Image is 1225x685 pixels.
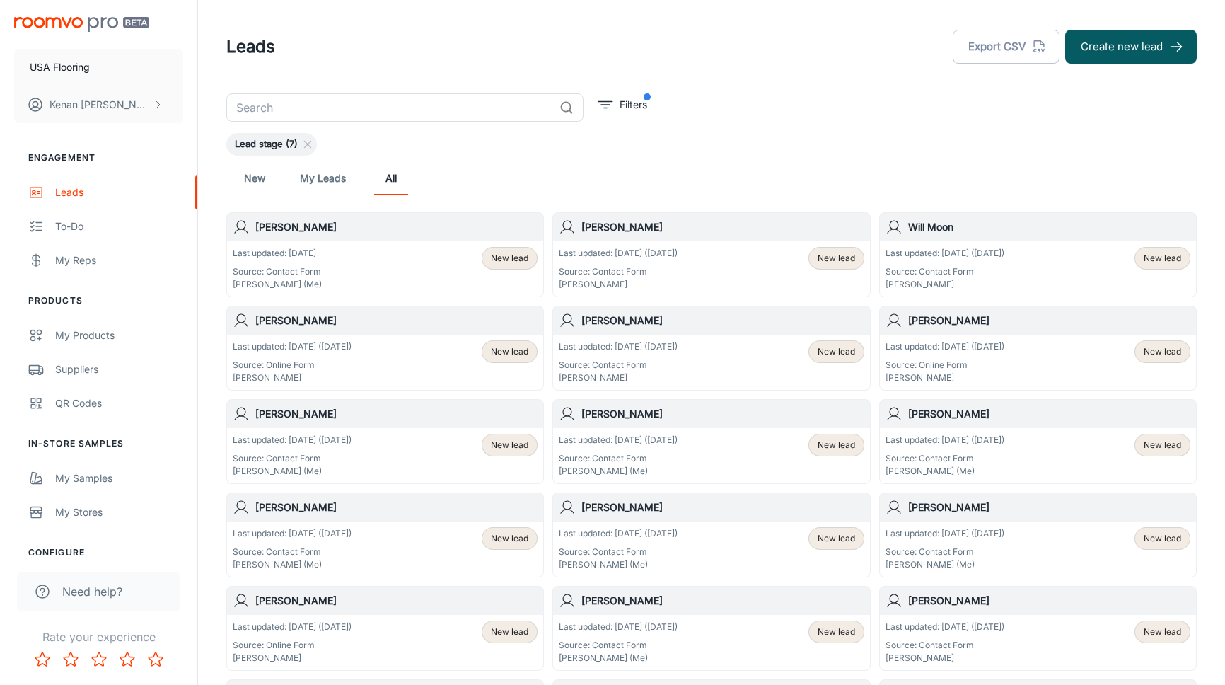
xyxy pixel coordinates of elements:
[233,372,352,384] p: [PERSON_NAME]
[55,328,183,343] div: My Products
[559,621,678,633] p: Last updated: [DATE] ([DATE])
[886,558,1004,571] p: [PERSON_NAME] (Me)
[141,645,170,674] button: Rate 5 star
[559,278,678,291] p: [PERSON_NAME]
[30,59,90,75] p: USA Flooring
[14,17,149,32] img: Roomvo PRO Beta
[233,434,352,447] p: Last updated: [DATE] ([DATE])
[886,359,1004,372] p: Source: Online Form
[818,345,855,358] span: New lead
[595,93,651,116] button: filter
[879,586,1197,671] a: [PERSON_NAME]Last updated: [DATE] ([DATE])Source: Contact Form[PERSON_NAME]New lead
[226,93,554,122] input: Search
[552,493,870,577] a: [PERSON_NAME]Last updated: [DATE] ([DATE])Source: Contact Form[PERSON_NAME] (Me)New lead
[559,340,678,353] p: Last updated: [DATE] ([DATE])
[28,645,57,674] button: Rate 1 star
[879,399,1197,484] a: [PERSON_NAME]Last updated: [DATE] ([DATE])Source: Contact Form[PERSON_NAME] (Me)New lead
[886,639,1004,652] p: Source: Contact Form
[55,253,183,268] div: My Reps
[886,652,1004,664] p: [PERSON_NAME]
[886,621,1004,633] p: Last updated: [DATE] ([DATE])
[233,247,322,260] p: Last updated: [DATE]
[559,434,678,447] p: Last updated: [DATE] ([DATE])
[908,406,1190,422] h6: [PERSON_NAME]
[1144,626,1181,638] span: New lead
[233,278,322,291] p: [PERSON_NAME] (Me)
[908,593,1190,609] h6: [PERSON_NAME]
[559,452,678,465] p: Source: Contact Form
[559,265,678,278] p: Source: Contact Form
[255,406,538,422] h6: [PERSON_NAME]
[233,359,352,372] p: Source: Online Form
[886,247,1004,260] p: Last updated: [DATE] ([DATE])
[552,586,870,671] a: [PERSON_NAME]Last updated: [DATE] ([DATE])Source: Contact Form[PERSON_NAME] (Me)New lead
[55,471,183,486] div: My Samples
[552,399,870,484] a: [PERSON_NAME]Last updated: [DATE] ([DATE])Source: Contact Form[PERSON_NAME] (Me)New lead
[559,372,678,384] p: [PERSON_NAME]
[818,252,855,265] span: New lead
[818,439,855,451] span: New lead
[85,645,113,674] button: Rate 3 star
[908,219,1190,235] h6: Will Moon
[908,500,1190,515] h6: [PERSON_NAME]
[552,306,870,391] a: [PERSON_NAME]Last updated: [DATE] ([DATE])Source: Contact Form[PERSON_NAME]New lead
[255,593,538,609] h6: [PERSON_NAME]
[491,345,528,358] span: New lead
[559,639,678,652] p: Source: Contact Form
[233,265,322,278] p: Source: Contact Form
[559,652,678,664] p: [PERSON_NAME] (Me)
[886,546,1004,558] p: Source: Contact Form
[55,396,183,411] div: QR Codes
[559,527,678,540] p: Last updated: [DATE] ([DATE])
[886,265,1004,278] p: Source: Contact Form
[55,505,183,520] div: My Stores
[238,161,272,195] a: New
[233,558,352,571] p: [PERSON_NAME] (Me)
[818,626,855,638] span: New lead
[233,527,352,540] p: Last updated: [DATE] ([DATE])
[11,628,186,645] p: Rate your experience
[233,652,352,664] p: [PERSON_NAME]
[581,313,864,328] h6: [PERSON_NAME]
[233,465,352,478] p: [PERSON_NAME] (Me)
[886,372,1004,384] p: [PERSON_NAME]
[14,86,183,123] button: Kenan [PERSON_NAME]
[50,97,149,113] p: Kenan [PERSON_NAME]
[62,583,122,600] span: Need help?
[879,212,1197,297] a: Will MoonLast updated: [DATE] ([DATE])Source: Contact Form[PERSON_NAME]New lead
[886,452,1004,465] p: Source: Contact Form
[226,34,275,59] h1: Leads
[255,313,538,328] h6: [PERSON_NAME]
[226,493,544,577] a: [PERSON_NAME]Last updated: [DATE] ([DATE])Source: Contact Form[PERSON_NAME] (Me)New lead
[233,546,352,558] p: Source: Contact Form
[581,406,864,422] h6: [PERSON_NAME]
[255,500,538,515] h6: [PERSON_NAME]
[57,645,85,674] button: Rate 2 star
[559,359,678,372] p: Source: Contact Form
[113,645,141,674] button: Rate 4 star
[879,493,1197,577] a: [PERSON_NAME]Last updated: [DATE] ([DATE])Source: Contact Form[PERSON_NAME] (Me)New lead
[1144,439,1181,451] span: New lead
[620,97,647,113] p: Filters
[552,212,870,297] a: [PERSON_NAME]Last updated: [DATE] ([DATE])Source: Contact Form[PERSON_NAME]New lead
[886,527,1004,540] p: Last updated: [DATE] ([DATE])
[300,161,346,195] a: My Leads
[559,558,678,571] p: [PERSON_NAME] (Me)
[491,626,528,638] span: New lead
[55,362,183,377] div: Suppliers
[886,340,1004,353] p: Last updated: [DATE] ([DATE])
[226,212,544,297] a: [PERSON_NAME]Last updated: [DATE]Source: Contact Form[PERSON_NAME] (Me)New lead
[1144,345,1181,358] span: New lead
[879,306,1197,391] a: [PERSON_NAME]Last updated: [DATE] ([DATE])Source: Online Form[PERSON_NAME]New lead
[1144,532,1181,545] span: New lead
[559,546,678,558] p: Source: Contact Form
[886,434,1004,447] p: Last updated: [DATE] ([DATE])
[226,137,306,151] span: Lead stage (7)
[226,306,544,391] a: [PERSON_NAME]Last updated: [DATE] ([DATE])Source: Online Form[PERSON_NAME]New lead
[233,340,352,353] p: Last updated: [DATE] ([DATE])
[226,586,544,671] a: [PERSON_NAME]Last updated: [DATE] ([DATE])Source: Online Form[PERSON_NAME]New lead
[886,465,1004,478] p: [PERSON_NAME] (Me)
[233,452,352,465] p: Source: Contact Form
[1144,252,1181,265] span: New lead
[226,133,317,156] div: Lead stage (7)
